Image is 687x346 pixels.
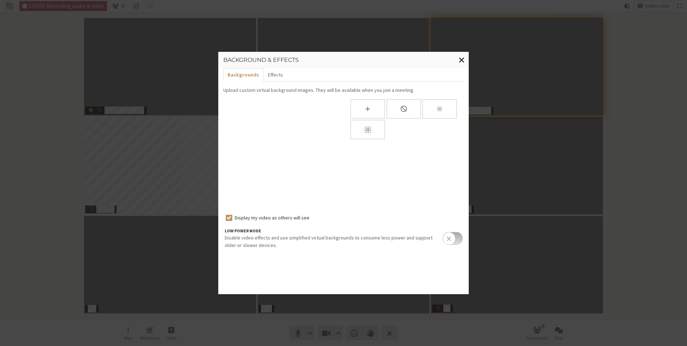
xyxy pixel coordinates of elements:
div: Upload Background [351,100,384,118]
button: Backgrounds [223,68,263,81]
p: Upload custom virtual background images. They will be available when you join a meeting. [223,86,464,94]
h3: Background & effects [223,57,464,63]
label: Display my video as others will see [235,214,341,222]
p: Disable video effects and use simplified virtual backgrounds to consume less power and support ol... [225,234,437,249]
button: Close modal [455,52,469,68]
button: Effects [263,68,287,81]
div: Slightly blur background [422,99,457,119]
div: None [386,99,421,119]
div: Blur background [350,120,385,139]
h5: Low power mode [225,228,437,234]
